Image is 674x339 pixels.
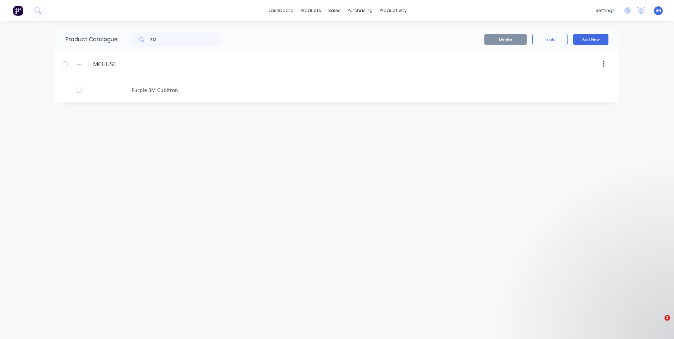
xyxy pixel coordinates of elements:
[532,34,568,45] button: Tools
[650,315,667,332] iframe: Intercom live chat
[376,5,410,16] div: productivity
[13,5,23,16] img: Factory
[55,78,619,103] div: Purple 3M Cubitron
[93,60,177,68] input: Enter category name
[664,315,670,321] span: 3
[264,5,297,16] a: dashboard
[325,5,344,16] div: sales
[344,5,376,16] div: purchasing
[484,34,527,45] button: Delete
[655,7,661,14] span: BH
[150,32,220,47] input: Search...
[573,34,608,45] button: Add New
[297,5,325,16] div: products
[592,5,618,16] div: settings
[55,28,118,51] div: Product Catalogue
